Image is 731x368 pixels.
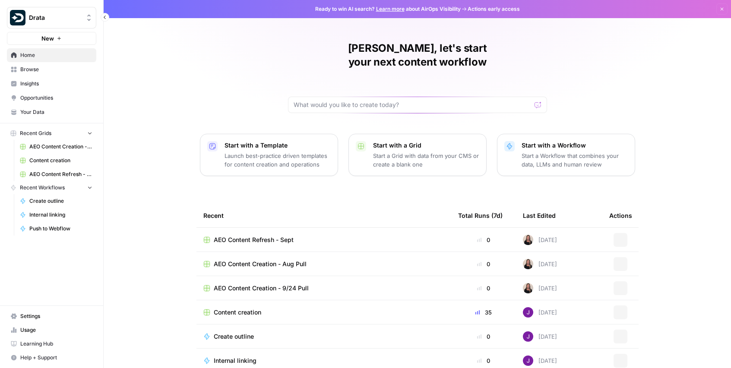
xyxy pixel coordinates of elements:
div: [DATE] [523,259,557,269]
a: Learning Hub [7,337,96,351]
span: Internal linking [29,211,92,219]
div: Actions [609,204,632,227]
div: 0 [458,356,509,365]
span: Insights [20,80,92,88]
span: Create outline [214,332,254,341]
a: Internal linking [203,356,444,365]
a: Usage [7,323,96,337]
a: Opportunities [7,91,96,105]
p: Start a Grid with data from your CMS or create a blank one [373,151,479,169]
img: Drata Logo [10,10,25,25]
span: Push to Webflow [29,225,92,233]
div: [DATE] [523,235,557,245]
div: 0 [458,236,509,244]
a: Create outline [203,332,444,341]
a: Content creation [16,154,96,167]
a: Create outline [16,194,96,208]
button: Recent Workflows [7,181,96,194]
button: Start with a TemplateLaunch best-practice driven templates for content creation and operations [200,134,338,176]
span: Internal linking [214,356,256,365]
button: Help + Support [7,351,96,365]
div: [DATE] [523,307,557,318]
span: Content creation [214,308,261,317]
img: i76g7m6bkb3ssn695xniyq35n1hb [523,283,533,293]
span: Content creation [29,157,92,164]
div: 0 [458,332,509,341]
a: Your Data [7,105,96,119]
span: Recent Grids [20,129,51,137]
p: Start with a Workflow [522,141,628,150]
a: Insights [7,77,96,91]
a: Content creation [203,308,444,317]
a: AEO Content Creation - Aug Pull [16,140,96,154]
p: Start with a Grid [373,141,479,150]
span: AEO Content Refresh - Sept [214,236,294,244]
div: Total Runs (7d) [458,204,503,227]
span: Opportunities [20,94,92,102]
span: AEO Content Creation - Aug Pull [29,143,92,151]
button: Start with a WorkflowStart a Workflow that combines your data, LLMs and human review [497,134,635,176]
button: Recent Grids [7,127,96,140]
button: New [7,32,96,45]
a: AEO Content Creation - 9/24 Pull [203,284,444,293]
span: Settings [20,312,92,320]
div: [DATE] [523,283,557,293]
div: 0 [458,260,509,268]
span: Actions early access [468,5,520,13]
a: Push to Webflow [16,222,96,236]
span: AEO Content Refresh - Sept [29,170,92,178]
button: Workspace: Drata [7,7,96,28]
a: Settings [7,309,96,323]
a: AEO Content Refresh - Sept [203,236,444,244]
div: [DATE] [523,355,557,366]
div: Last Edited [523,204,556,227]
a: AEO Content Creation - Aug Pull [203,260,444,268]
div: Recent [203,204,444,227]
img: i76g7m6bkb3ssn695xniyq35n1hb [523,235,533,245]
p: Launch best-practice driven templates for content creation and operations [225,151,331,169]
h1: [PERSON_NAME], let's start your next content workflow [288,41,547,69]
span: AEO Content Creation - 9/24 Pull [214,284,309,293]
span: Your Data [20,108,92,116]
img: nj1ssy6o3lyd6ijko0eoja4aphzn [523,355,533,366]
div: [DATE] [523,331,557,342]
p: Start with a Template [225,141,331,150]
p: Start a Workflow that combines your data, LLMs and human review [522,151,628,169]
span: Home [20,51,92,59]
a: Browse [7,63,96,76]
span: Learning Hub [20,340,92,348]
img: i76g7m6bkb3ssn695xniyq35n1hb [523,259,533,269]
span: Drata [29,13,81,22]
button: Start with a GridStart a Grid with data from your CMS or create a blank one [348,134,487,176]
span: Browse [20,66,92,73]
div: 35 [458,308,509,317]
span: Help + Support [20,354,92,362]
a: Home [7,48,96,62]
span: New [41,34,54,43]
input: What would you like to create today? [294,101,531,109]
span: Ready to win AI search? about AirOps Visibility [315,5,461,13]
img: nj1ssy6o3lyd6ijko0eoja4aphzn [523,331,533,342]
span: AEO Content Creation - Aug Pull [214,260,307,268]
a: Internal linking [16,208,96,222]
span: Recent Workflows [20,184,65,192]
a: AEO Content Refresh - Sept [16,167,96,181]
div: 0 [458,284,509,293]
span: Usage [20,326,92,334]
img: nj1ssy6o3lyd6ijko0eoja4aphzn [523,307,533,318]
span: Create outline [29,197,92,205]
a: Learn more [376,6,405,12]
